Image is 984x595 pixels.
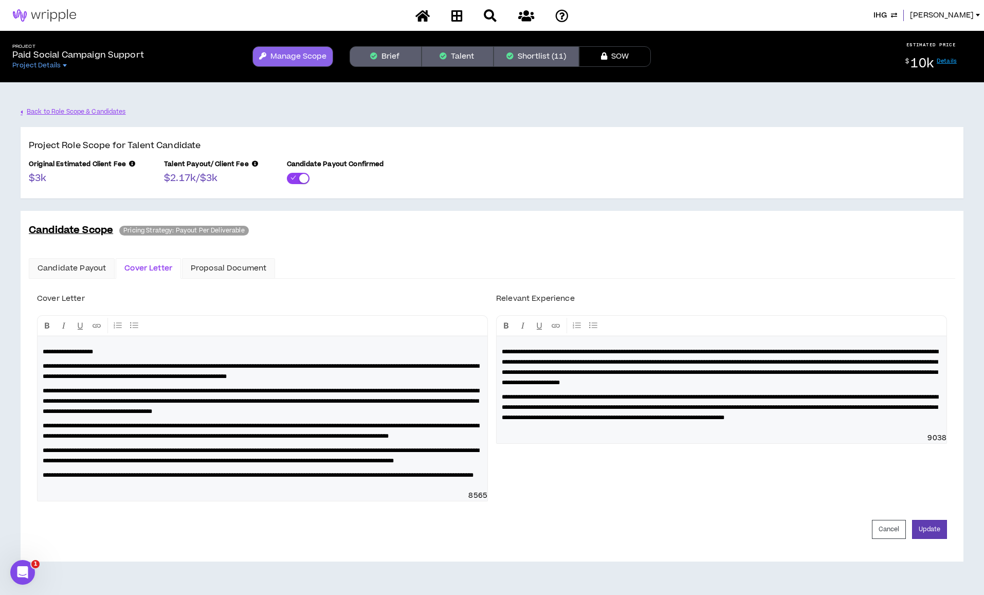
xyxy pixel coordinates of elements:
[496,290,575,308] label: Relevant Experience
[872,520,906,539] button: Cancel
[29,223,113,238] span: Candidate Scope
[569,318,585,333] button: Bullet List
[422,46,494,67] button: Talent
[494,46,579,67] button: Shortlist (11)
[29,160,126,168] span: Original Estimated Client Fee
[499,318,514,333] button: Format Bold
[37,290,85,308] label: Cover Letter
[31,560,40,568] span: 1
[515,318,531,333] button: Format Italics
[906,42,956,48] p: ESTIMATED PRICE
[873,10,887,21] span: IHG
[252,46,333,67] button: Manage Scope
[29,171,46,186] p: $3k
[40,318,55,333] button: Format Bold
[21,103,126,121] a: Back to Role Scope & Candidates
[89,318,104,333] button: Insert Link
[38,263,106,274] div: Candidate Payout
[10,560,35,585] iframe: Intercom live chat
[532,318,547,333] button: Format Underline
[164,171,217,186] p: $2.17k / $3k
[937,57,957,65] a: Details
[164,160,249,168] span: Talent Payout / Client Fee
[548,318,563,333] button: Insert Link
[124,263,172,274] div: Cover Letter
[350,46,422,67] button: Brief
[29,139,955,152] p: Project Role Scope for Talent Candidate
[927,433,946,443] span: 9038
[290,175,296,181] span: check
[119,226,249,236] sup: Pricing Strategy: Payout Per Deliverable
[586,318,601,333] button: Numbered List
[579,46,651,67] button: SOW
[905,57,909,66] sup: $
[287,160,384,168] span: Candidate Payout Confirmed
[72,318,88,333] button: Format Underline
[912,520,947,539] button: Update
[110,318,125,333] button: Bullet List
[56,318,71,333] button: Format Italics
[873,10,897,21] button: IHG
[12,61,61,69] span: Project Details
[191,263,266,274] div: Proposal Document
[12,49,144,61] p: Paid Social Campaign Support
[468,491,487,501] span: 8565
[126,318,142,333] button: Numbered List
[12,44,144,49] h5: Project
[910,10,974,21] span: [PERSON_NAME]
[910,55,934,73] span: 10k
